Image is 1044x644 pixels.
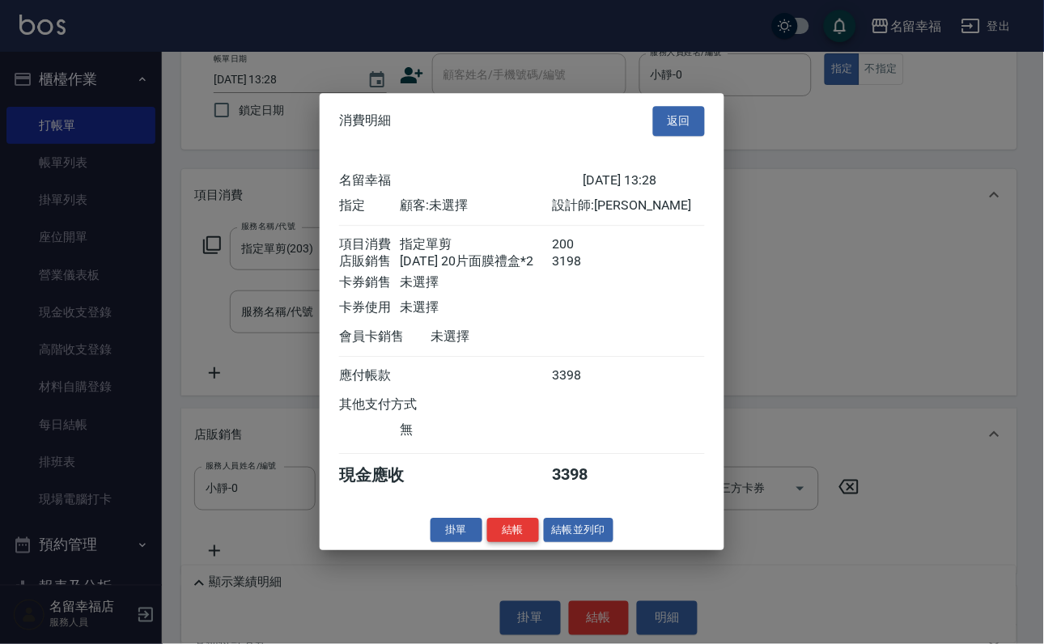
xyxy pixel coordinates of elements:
span: 消費明細 [339,113,391,129]
div: 指定 [339,197,400,214]
div: 現金應收 [339,464,431,486]
div: 3398 [553,367,613,384]
div: 無 [400,422,552,439]
div: [DATE] 20片面膜禮盒*2 [400,253,552,270]
div: 未選擇 [431,328,583,345]
div: 卡券使用 [339,299,400,316]
div: 應付帳款 [339,367,400,384]
div: 卡券銷售 [339,274,400,291]
button: 返回 [653,106,705,136]
div: 200 [553,236,613,253]
div: 設計師: [PERSON_NAME] [553,197,705,214]
button: 掛單 [431,518,482,543]
div: 項目消費 [339,236,400,253]
button: 結帳並列印 [544,518,614,543]
div: 其他支付方式 [339,396,461,413]
div: 未選擇 [400,274,552,291]
div: 店販銷售 [339,253,400,270]
div: 顧客: 未選擇 [400,197,552,214]
div: 會員卡銷售 [339,328,431,345]
div: 名留幸福 [339,172,583,189]
button: 結帳 [487,518,539,543]
div: [DATE] 13:28 [583,172,705,189]
div: 指定單剪 [400,236,552,253]
div: 未選擇 [400,299,552,316]
div: 3398 [553,464,613,486]
div: 3198 [553,253,613,270]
